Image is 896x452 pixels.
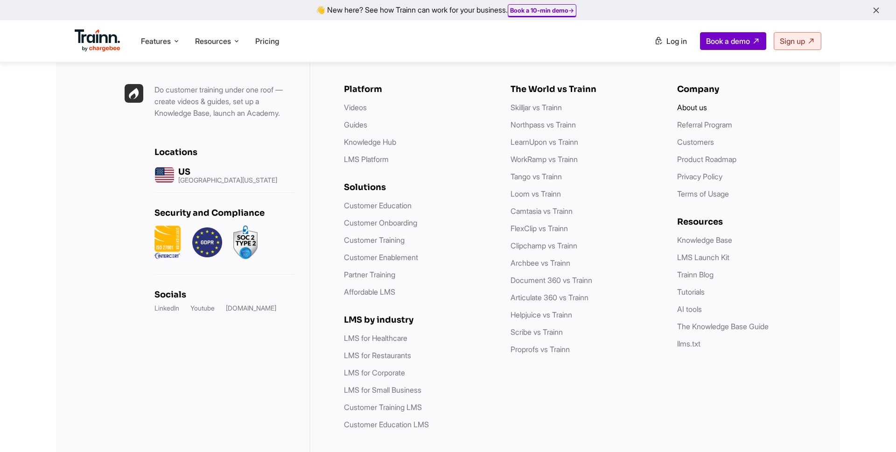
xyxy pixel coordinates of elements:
[344,403,422,412] a: Customer Training LMS
[344,420,429,429] a: Customer Education LMS
[677,287,705,297] a: Tutorials
[344,287,395,297] a: Affordable LMS
[677,270,714,279] a: Trainn Blog
[226,304,276,313] a: [DOMAIN_NAME]
[344,120,367,129] a: Guides
[344,218,417,227] a: Customer Onboarding
[677,253,729,262] a: LMS Launch Kit
[344,351,411,360] a: LMS for Restaurants
[849,407,896,452] iframe: Chat Widget
[154,208,294,218] h6: Security and Compliance
[344,385,421,395] a: LMS for Small Business
[344,270,395,279] a: Partner Training
[233,226,258,259] img: soc2
[677,172,722,181] a: Privacy Policy
[511,241,577,250] a: Clipchamp vs Trainn
[677,84,825,94] h6: Company
[154,290,294,300] h6: Socials
[141,36,171,46] span: Features
[178,167,277,177] h6: US
[344,315,492,325] h6: LMS by industry
[344,84,492,94] h6: Platform
[511,258,570,268] a: Archbee vs Trainn
[195,36,231,46] span: Resources
[511,310,572,319] a: Helpjuice vs Trainn
[125,84,143,103] img: Trainn | everything under one roof
[774,32,821,50] a: Sign up
[511,293,588,302] a: Articulate 360 vs Trainn
[344,182,492,192] h6: Solutions
[649,33,693,49] a: Log in
[511,120,576,129] a: Northpass vs Trainn
[344,155,389,164] a: LMS Platform
[510,7,574,14] a: Book a 10-min demo→
[511,224,568,233] a: FlexClip vs Trainn
[677,137,714,147] a: Customers
[511,206,573,216] a: Camtasia vs Trainn
[511,103,562,112] a: Skilljar vs Trainn
[511,84,658,94] h6: The World vs Trainn
[344,253,418,262] a: Customer Enablement
[344,235,405,245] a: Customer Training
[154,226,181,259] img: ISO
[511,137,578,147] a: LearnUpon vs Trainn
[154,147,294,157] h6: Locations
[344,368,405,377] a: LMS for Corporate
[154,165,175,185] img: us headquarters
[677,339,700,348] a: llms.txt
[6,6,890,14] div: 👋 New here? See how Trainn can work for your business.
[178,177,277,184] p: [GEOGRAPHIC_DATA][US_STATE]
[677,304,702,314] a: AI tools
[344,201,412,210] a: Customer Education
[677,103,707,112] a: About us
[511,275,592,285] a: Document 360 vs Trainn
[511,189,561,198] a: Loom vs Trainn
[706,36,750,46] span: Book a demo
[511,327,563,337] a: Scribe vs Trainn
[154,84,294,119] p: Do customer training under one roof — create videos & guides, set up a Knowledge Base, launch an ...
[192,226,222,259] img: GDPR.png
[677,217,825,227] h6: Resources
[344,137,396,147] a: Knowledge Hub
[677,189,729,198] a: Terms of Usage
[677,235,732,245] a: Knowledge Base
[511,172,562,181] a: Tango vs Trainn
[255,36,279,46] a: Pricing
[666,36,687,46] span: Log in
[780,36,805,46] span: Sign up
[511,155,578,164] a: WorkRamp vs Trainn
[677,322,769,331] a: The Knowledge Base Guide
[154,304,179,313] a: LinkedIn
[677,155,736,164] a: Product Roadmap
[677,120,732,129] a: Referral Program
[344,103,367,112] a: Videos
[510,7,568,14] b: Book a 10-min demo
[344,333,407,343] a: LMS for Healthcare
[75,29,120,52] img: Trainn Logo
[511,345,570,354] a: Proprofs vs Trainn
[190,304,215,313] a: Youtube
[700,32,766,50] a: Book a demo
